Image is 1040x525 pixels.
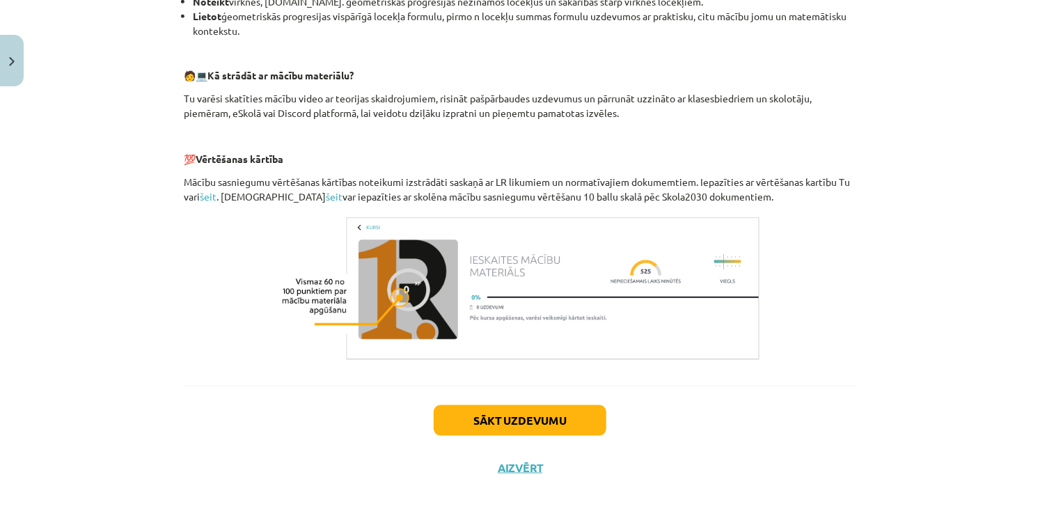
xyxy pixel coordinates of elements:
button: Sākt uzdevumu [434,405,606,436]
p: Mācību sasniegumu vērtēšanas kārtības noteikumi izstrādāti saskaņā ar LR likumiem un normatīvajie... [184,175,856,204]
img: icon-close-lesson-0947bae3869378f0d4975bcd49f059093ad1ed9edebbc8119c70593378902aed.svg [9,57,15,66]
b: Kā strādāt ar mācību materiālu? [207,69,354,81]
p: 💯 [184,152,856,166]
b: Lietot [193,10,221,22]
li: ģeometriskās progresijas vispārīgā locekļa formulu, pirmo n locekļu summas formulu uzdevumos ar p... [193,9,856,38]
a: šeit [326,190,342,203]
p: 🧑 💻 [184,68,856,83]
p: Tu varēsi skatīties mācību video ar teorijas skaidrojumiem, risināt pašpārbaudes uzdevumus un pār... [184,91,856,120]
a: šeit [200,190,216,203]
button: Aizvērt [494,461,546,475]
b: Vērtēšanas kārtība [196,152,283,165]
